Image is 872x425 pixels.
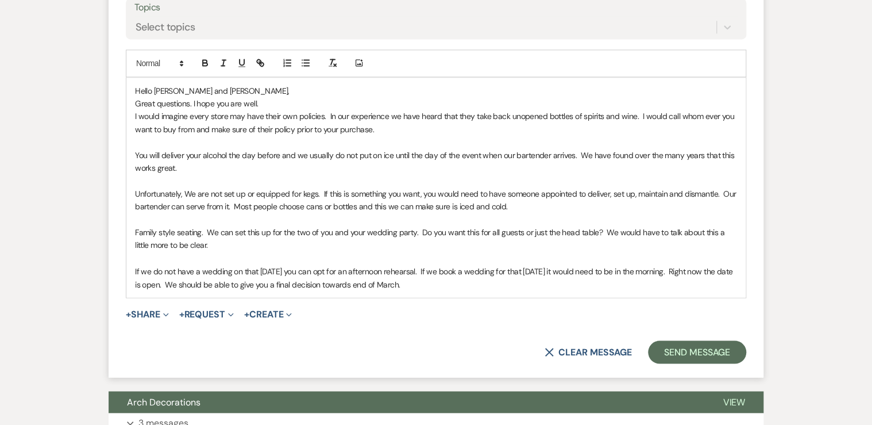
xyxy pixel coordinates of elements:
span: Arch Decorations [127,396,200,408]
p: Family style seating. We can set this up for the two of you and your wedding party. Do you want t... [135,226,737,252]
p: I would imagine every store may have their own policies. In our experience we have heard that the... [135,110,737,136]
button: Send Message [648,340,746,363]
button: Arch Decorations [109,391,704,413]
button: Request [179,309,234,319]
button: Share [126,309,169,319]
p: Unfortunately, We are not set up or equipped for kegs. If this is something you want, you would n... [135,187,737,213]
p: You will deliver your alcohol the day before and we usually do not put on ice until the day of th... [135,149,737,175]
p: Great questions. I hope you are well. [135,97,737,110]
span: + [126,309,131,319]
span: + [179,309,184,319]
p: If we do not have a wedding on that [DATE] you can opt for an afternoon rehearsal. If we book a w... [135,265,737,290]
button: View [704,391,763,413]
button: Create [244,309,292,319]
button: Clear message [545,347,632,357]
span: + [244,309,249,319]
div: Select topics [136,19,195,35]
span: View [723,396,745,408]
p: Hello [PERSON_NAME] and [PERSON_NAME], [135,85,737,97]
